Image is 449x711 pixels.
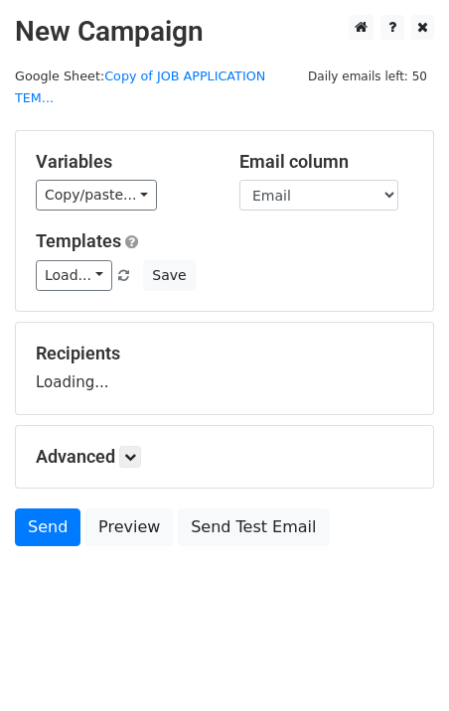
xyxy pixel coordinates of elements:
span: Daily emails left: 50 [301,66,434,87]
h5: Advanced [36,446,413,468]
small: Google Sheet: [15,69,265,106]
a: Load... [36,260,112,291]
a: Copy/paste... [36,180,157,211]
h5: Recipients [36,343,413,364]
a: Preview [85,508,173,546]
a: Daily emails left: 50 [301,69,434,83]
a: Send [15,508,80,546]
a: Send Test Email [178,508,329,546]
a: Copy of JOB APPLICATION TEM... [15,69,265,106]
h2: New Campaign [15,15,434,49]
a: Templates [36,230,121,251]
h5: Variables [36,151,210,173]
button: Save [143,260,195,291]
div: Loading... [36,343,413,394]
h5: Email column [239,151,413,173]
